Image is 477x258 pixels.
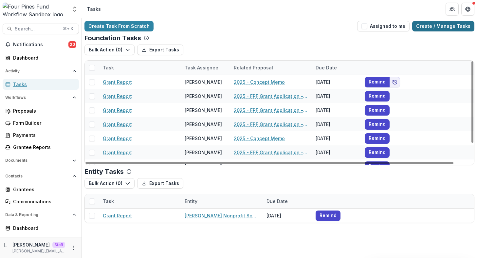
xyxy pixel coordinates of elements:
[3,235,79,246] a: Data Report
[185,121,222,128] div: [PERSON_NAME]
[185,135,222,142] div: [PERSON_NAME]
[3,155,79,166] button: Open Documents
[181,194,263,208] div: Entity
[103,79,132,85] a: Grant Report
[390,77,400,87] button: Add to friends
[312,117,361,131] div: [DATE]
[5,212,70,217] span: Data & Reporting
[3,105,79,116] a: Proposals
[3,39,79,50] button: Notifications20
[3,196,79,207] a: Communications
[13,198,74,205] div: Communications
[181,198,201,205] div: Entity
[70,244,78,252] button: More
[70,3,79,16] button: Open entity switcher
[84,168,124,175] p: Entity Tasks
[312,145,361,159] div: [DATE]
[99,61,181,75] div: Task
[4,243,10,248] div: Lucy
[263,198,292,205] div: Due Date
[3,24,79,34] button: Search...
[13,186,74,193] div: Grantees
[185,107,222,114] div: [PERSON_NAME]
[3,223,79,233] a: Dashboard
[234,79,285,85] a: 2025 - Concept Memo
[3,142,79,153] a: Grantee Reports
[13,132,74,138] div: Payments
[312,89,361,103] div: [DATE]
[365,91,390,101] button: Remind
[99,194,181,208] div: Task
[3,130,79,140] a: Payments
[365,105,390,116] button: Remind
[3,66,79,76] button: Open Activity
[3,118,79,128] a: Form Builder
[234,135,285,142] a: 2025 - Concept Memo
[3,79,79,90] a: Tasks
[181,61,230,75] div: Task Assignee
[99,64,118,71] div: Task
[68,41,76,48] span: 20
[234,149,308,156] a: 2025 - FPF Grant Application - DB Edits
[99,198,118,205] div: Task
[84,34,141,42] p: Foundation Tasks
[312,64,341,71] div: Due Date
[365,147,390,158] button: Remind
[3,52,79,63] a: Dashboard
[461,3,474,16] button: Get Help
[103,212,132,219] a: Grant Report
[84,4,103,14] nav: breadcrumb
[185,93,222,100] div: [PERSON_NAME]
[365,133,390,144] button: Remind
[3,210,79,220] button: Open Data & Reporting
[365,119,390,130] button: Remind
[13,225,74,231] div: Dashboard
[312,103,361,117] div: [DATE]
[13,237,74,244] div: Data Report
[5,69,70,73] span: Activity
[5,158,70,163] span: Documents
[230,61,312,75] div: Related Proposal
[185,79,222,85] div: [PERSON_NAME]
[103,93,132,100] a: Grant Report
[312,61,361,75] div: Due Date
[234,107,308,114] a: 2025 - FPF Grant Application - DB Edits
[103,135,132,142] a: Grant Report
[316,211,340,221] button: Remind
[13,120,74,126] div: Form Builder
[263,194,312,208] div: Due Date
[13,144,74,151] div: Grantee Reports
[234,93,308,100] a: 2025 - FPF Grant Application - DB Edits
[62,25,75,32] div: ⌘ + K
[365,77,390,87] button: Remind
[263,209,312,223] div: [DATE]
[12,248,67,254] p: [PERSON_NAME][EMAIL_ADDRESS][DOMAIN_NAME]
[84,45,135,55] button: Bulk Action (0)
[446,3,459,16] button: Partners
[52,242,65,248] p: Staff
[87,6,101,12] div: Tasks
[3,184,79,195] a: Grantees
[181,64,222,71] div: Task Assignee
[312,131,361,145] div: [DATE]
[84,178,135,189] button: Bulk Action (0)
[13,54,74,61] div: Dashboard
[84,21,154,31] a: Create Task From Scratch
[3,92,79,103] button: Open Workflows
[185,149,222,156] div: [PERSON_NAME]
[15,26,59,32] span: Search...
[12,241,50,248] p: [PERSON_NAME]
[137,45,183,55] button: Export Tasks
[312,75,361,89] div: [DATE]
[185,212,259,219] a: [PERSON_NAME] Nonprofit School
[234,121,308,128] a: 2025 - FPF Grant Application - DB Edits
[5,174,70,178] span: Contacts
[5,95,70,100] span: Workflows
[137,178,183,189] button: Export Tasks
